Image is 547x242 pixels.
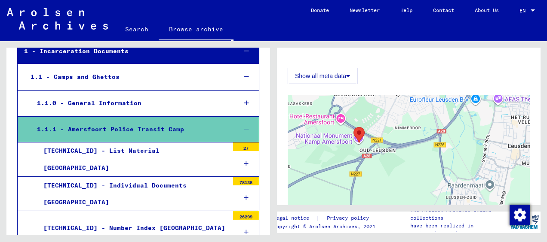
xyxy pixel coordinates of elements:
div: 1.1 - Camps and Ghettos [24,69,230,85]
img: Change consent [510,205,530,225]
div: 1 - Incarceration Documents [18,43,230,60]
button: Show all meta data [288,68,357,84]
a: Legal notice [273,214,316,223]
p: Copyright © Arolsen Archives, 2021 [273,223,379,230]
img: Arolsen_neg.svg [7,8,108,30]
div: 26299 [233,211,259,220]
p: have been realized in partnership with [410,222,507,237]
div: 1.1.1 - Amersfoort Police Transit Camp [31,121,230,138]
div: [TECHNICAL_ID] - List Material [GEOGRAPHIC_DATA] [37,142,229,176]
a: Browse archive [159,19,234,41]
a: Search [115,19,159,39]
span: EN [519,8,529,14]
div: 27 [233,142,259,151]
div: Change consent [509,204,530,225]
a: Privacy policy [320,214,379,223]
div: [TECHNICAL_ID] - Individual Documents [GEOGRAPHIC_DATA] [37,177,229,211]
div: | [273,214,379,223]
div: [TECHNICAL_ID] - Number Index [GEOGRAPHIC_DATA] [37,220,229,236]
div: Amersfoort Police Transit Camp [353,127,365,143]
img: yv_logo.png [508,211,541,233]
p: The Arolsen Archives online collections [410,206,507,222]
div: 78138 [233,177,259,185]
div: 1.1.0 - General Information [31,95,230,112]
